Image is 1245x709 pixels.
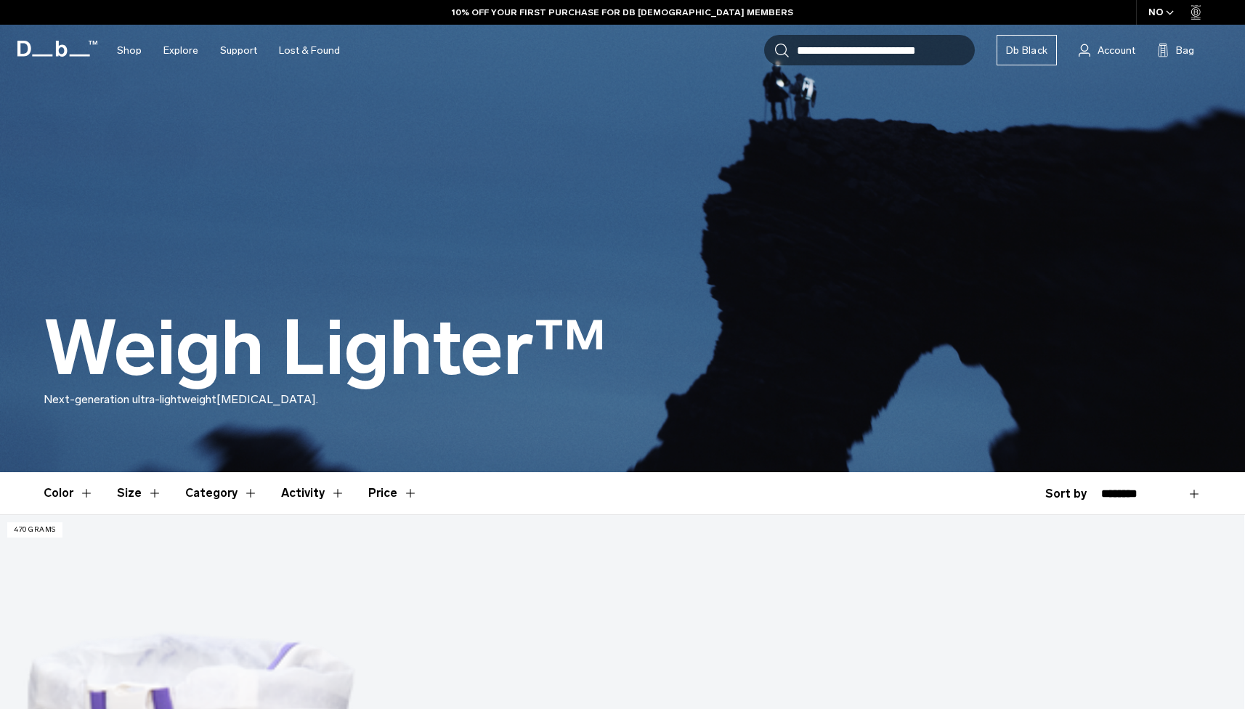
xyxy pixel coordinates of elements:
[1098,43,1135,58] span: Account
[1176,43,1194,58] span: Bag
[1157,41,1194,59] button: Bag
[279,25,340,76] a: Lost & Found
[220,25,257,76] a: Support
[1079,41,1135,59] a: Account
[44,392,216,406] span: Next-generation ultra-lightweight
[117,25,142,76] a: Shop
[44,307,607,391] h1: Weigh Lighter™
[185,472,258,514] button: Toggle Filter
[163,25,198,76] a: Explore
[117,472,162,514] button: Toggle Filter
[281,472,345,514] button: Toggle Filter
[106,25,351,76] nav: Main Navigation
[452,6,793,19] a: 10% OFF YOUR FIRST PURCHASE FOR DB [DEMOGRAPHIC_DATA] MEMBERS
[368,472,418,514] button: Toggle Price
[997,35,1057,65] a: Db Black
[7,522,62,538] p: 470 grams
[216,392,318,406] span: [MEDICAL_DATA].
[44,472,94,514] button: Toggle Filter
